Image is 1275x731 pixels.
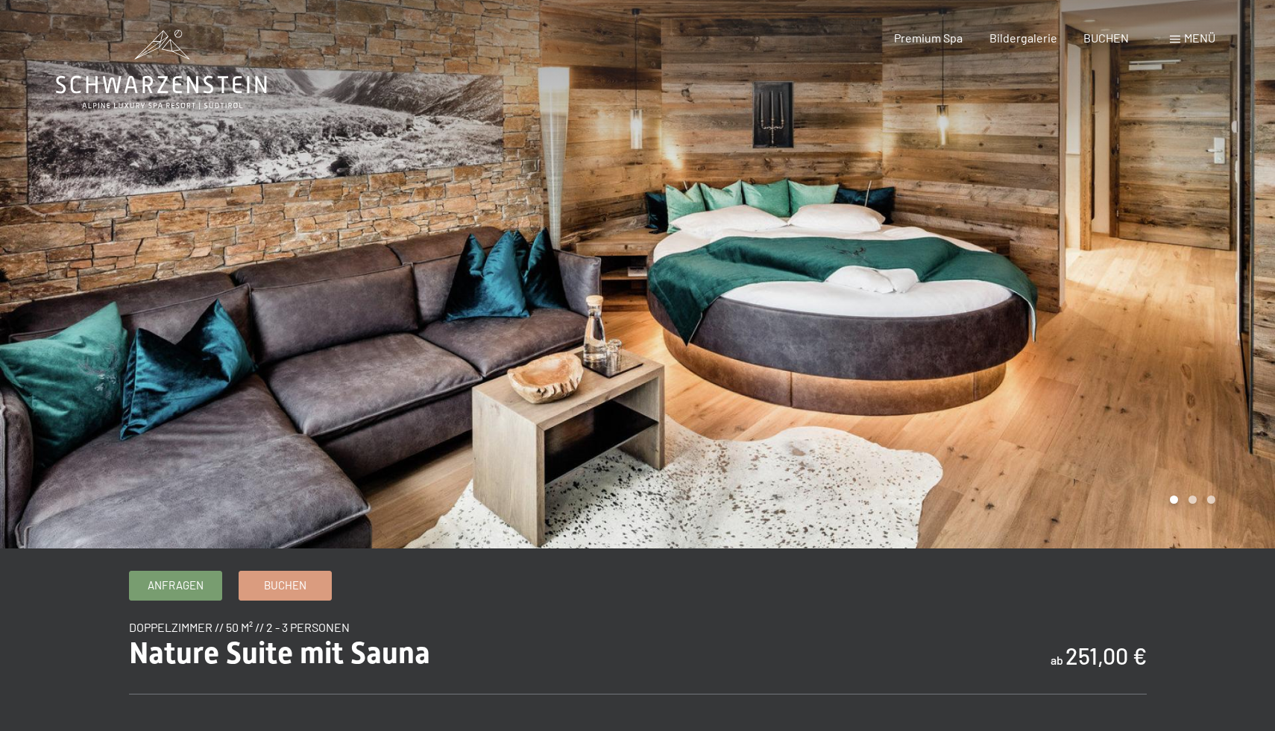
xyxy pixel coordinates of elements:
[1051,653,1063,667] span: ab
[129,620,350,634] span: Doppelzimmer // 50 m² // 2 - 3 Personen
[148,577,204,593] span: Anfragen
[1184,31,1215,45] span: Menü
[130,572,221,600] a: Anfragen
[1065,642,1147,669] b: 251,00 €
[894,31,963,45] a: Premium Spa
[264,577,306,593] span: Buchen
[239,572,331,600] a: Buchen
[1083,31,1129,45] a: BUCHEN
[129,636,430,671] span: Nature Suite mit Sauna
[989,31,1057,45] a: Bildergalerie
